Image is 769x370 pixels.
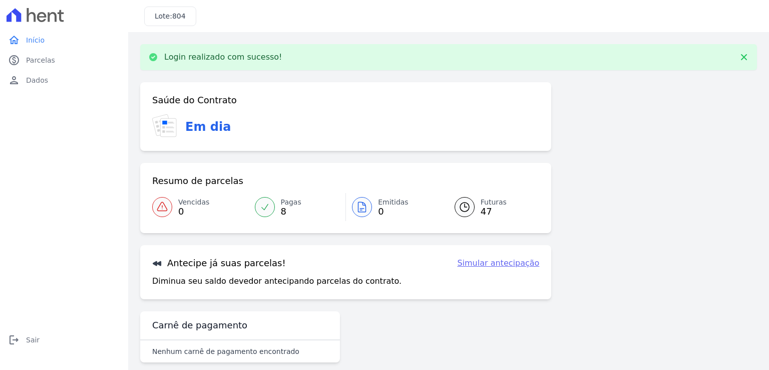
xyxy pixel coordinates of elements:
span: Pagas [281,197,301,208]
span: Emitidas [378,197,409,208]
a: homeInício [4,30,124,50]
a: Emitidas 0 [346,193,443,221]
span: 0 [378,208,409,216]
a: logoutSair [4,330,124,350]
i: logout [8,334,20,346]
p: Nenhum carnê de pagamento encontrado [152,346,299,356]
span: Vencidas [178,197,209,208]
h3: Carnê de pagamento [152,319,247,331]
i: paid [8,54,20,66]
h3: Em dia [185,118,231,136]
i: home [8,34,20,46]
i: person [8,74,20,86]
h3: Saúde do Contrato [152,94,237,106]
span: Início [26,35,45,45]
a: Vencidas 0 [152,193,249,221]
h3: Antecipe já suas parcelas! [152,257,286,269]
span: 47 [481,208,507,216]
span: 0 [178,208,209,216]
span: Parcelas [26,55,55,65]
span: Futuras [481,197,507,208]
h3: Resumo de parcelas [152,175,243,187]
p: Login realizado com sucesso! [164,52,282,62]
a: Pagas 8 [249,193,346,221]
span: 804 [172,12,186,20]
a: personDados [4,70,124,90]
p: Diminua seu saldo devedor antecipando parcelas do contrato. [152,275,402,287]
span: 8 [281,208,301,216]
span: Sair [26,335,40,345]
a: Simular antecipação [457,257,539,269]
a: paidParcelas [4,50,124,70]
span: Dados [26,75,48,85]
h3: Lote: [155,11,186,22]
a: Futuras 47 [443,193,540,221]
